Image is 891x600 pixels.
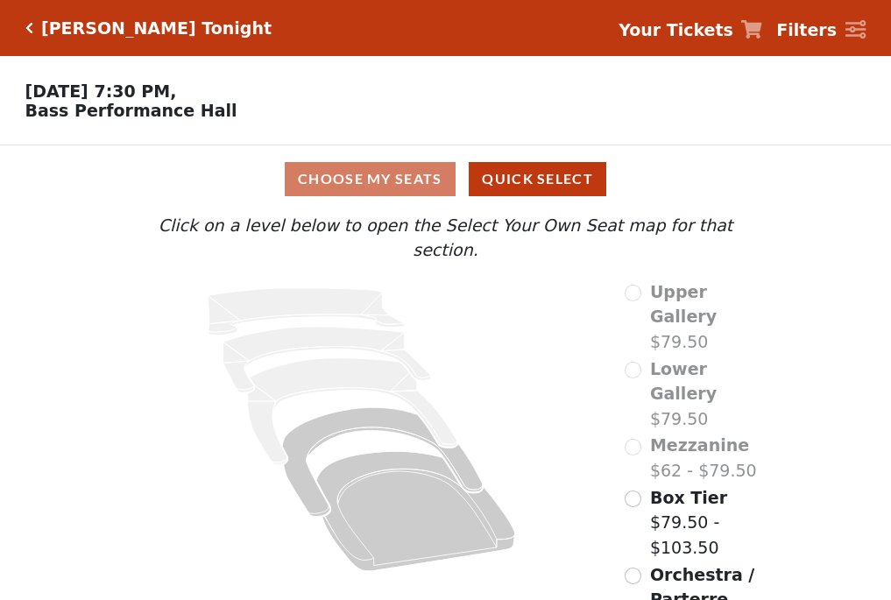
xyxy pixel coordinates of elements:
span: Lower Gallery [650,359,717,404]
h5: [PERSON_NAME] Tonight [41,18,272,39]
label: $79.50 [650,356,767,432]
button: Quick Select [469,162,606,196]
a: Filters [776,18,866,43]
path: Upper Gallery - Seats Available: 0 [209,288,405,335]
p: Click on a level below to open the Select Your Own Seat map for that section. [124,213,767,263]
span: Mezzanine [650,435,749,455]
strong: Filters [776,20,837,39]
span: Box Tier [650,488,727,507]
strong: Your Tickets [619,20,733,39]
path: Lower Gallery - Seats Available: 0 [223,327,431,392]
a: Click here to go back to filters [25,22,33,34]
path: Orchestra / Parterre Circle - Seats Available: 505 [317,451,516,571]
span: Upper Gallery [650,282,717,327]
label: $62 - $79.50 [650,433,757,483]
label: $79.50 - $103.50 [650,485,767,561]
label: $79.50 [650,279,767,355]
a: Your Tickets [619,18,762,43]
